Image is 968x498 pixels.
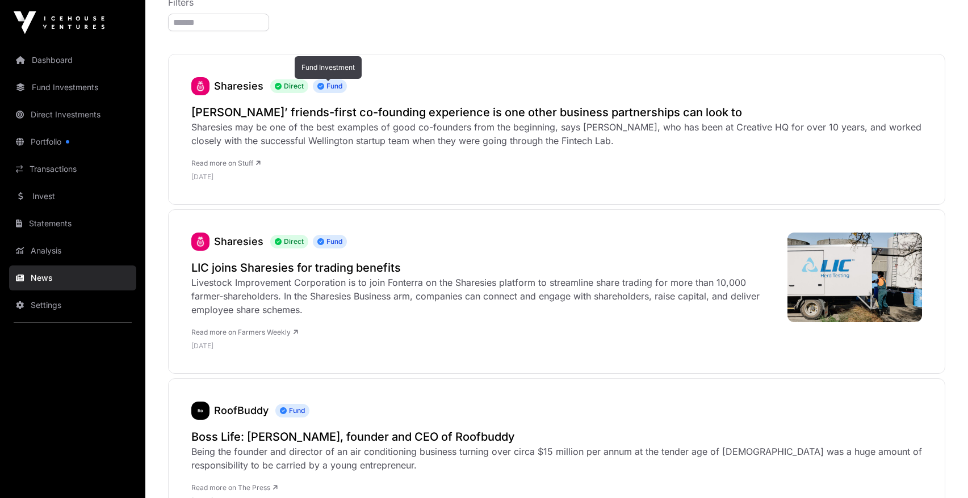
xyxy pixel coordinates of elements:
img: roofbuddy409.png [191,402,209,420]
a: Read more on The Press [191,483,278,492]
span: Fund [313,79,347,93]
span: Fund [313,235,347,248]
a: Direct Investments [9,102,136,127]
a: Portfolio [9,129,136,154]
a: RoofBuddy [214,404,269,416]
a: Statements [9,211,136,236]
a: Settings [9,293,136,318]
a: Analysis [9,238,136,263]
img: Icehouse Ventures Logo [14,11,104,34]
a: Sharesies [214,235,263,247]
a: [PERSON_NAME]’ friends-first co-founding experience is one other business partnerships can look to [191,104,922,120]
a: RoofBuddy [191,402,209,420]
a: Sharesies [214,80,263,92]
a: Fund Investments [9,75,136,100]
p: [DATE] [191,341,776,351]
a: Boss Life: [PERSON_NAME], founder and CEO of Roofbuddy [191,429,922,445]
img: sharesies_logo.jpeg [191,233,209,251]
a: Read more on Farmers Weekly [191,328,298,336]
span: Direct [270,235,308,248]
iframe: Chat Widget [911,444,968,498]
a: Sharesies [191,77,209,95]
a: Read more on Stuff [191,159,261,167]
img: sharesies_logo.jpeg [191,77,209,95]
span: Fund [275,404,309,417]
div: Fund Investment [295,56,362,79]
p: [DATE] [191,172,922,182]
div: Livestock Improvement Corporation is to join Fonterra on the Sharesies platform to streamline sha... [191,276,776,316]
a: News [9,265,136,290]
div: Sharesies may be one of the best examples of good co-founders from the beginning, says [PERSON_NA... [191,120,922,147]
a: Invest [9,184,136,209]
a: Dashboard [9,48,136,73]
span: Direct [270,79,308,93]
img: 484176776_1035568341937315_8710553082385032245_n-768x512.jpg [787,233,922,322]
a: Transactions [9,157,136,182]
a: Sharesies [191,233,209,251]
div: Being the founder and director of an air conditioning business turning over circa $15 million per... [191,445,922,472]
a: LIC joins Sharesies for trading benefits [191,260,776,276]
